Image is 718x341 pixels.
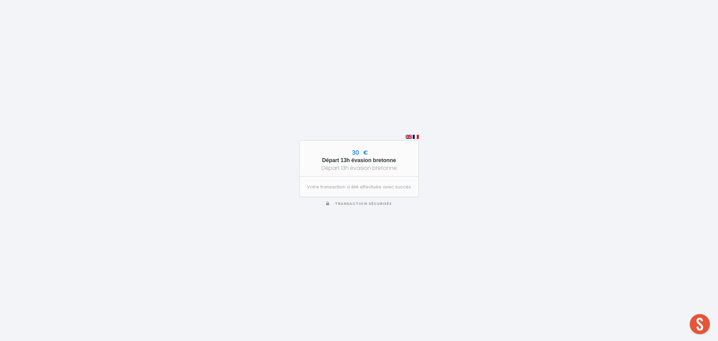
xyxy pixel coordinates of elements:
div: Ouvrir le chat [690,314,710,334]
img: en.png [406,135,412,139]
h5: Départ 13h évasion bretonne [306,157,412,163]
span: 30 € [350,149,368,157]
img: fr.png [413,135,419,139]
span: Transaction sécurisée [335,201,392,206]
p: Votre transaction a été effectuée avec succès [307,184,411,190]
div: Départ 13h évasion bretonne [306,164,412,172]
